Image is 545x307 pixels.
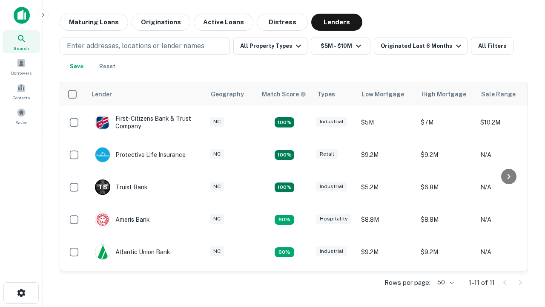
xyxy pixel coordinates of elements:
button: Originated Last 6 Months [374,38,468,55]
button: Distress [257,14,308,31]
td: $8.8M [416,203,476,236]
div: Types [317,89,335,99]
iframe: Chat Widget [502,211,545,252]
td: $5M [357,106,416,139]
div: Matching Properties: 2, hasApolloMatch: undefined [275,117,294,127]
div: NC [210,149,224,159]
td: $5.2M [357,171,416,203]
button: All Property Types [233,38,307,55]
th: High Mortgage [416,82,476,106]
img: picture [95,115,110,130]
div: Protective Life Insurance [95,147,186,162]
img: picture [95,148,110,162]
div: Originated Last 6 Months [381,41,464,51]
button: Enter addresses, locations or lender names [60,38,230,55]
div: Matching Properties: 3, hasApolloMatch: undefined [275,182,294,193]
div: Low Mortgage [362,89,404,99]
button: Originations [132,14,190,31]
div: Ameris Bank [95,212,150,227]
button: $5M - $10M [311,38,370,55]
div: Atlantic Union Bank [95,244,170,260]
th: Capitalize uses an advanced AI algorithm to match your search with the best lender. The match sco... [257,82,312,106]
td: $6.3M [357,268,416,301]
span: Search [14,45,29,52]
button: Active Loans [194,14,253,31]
div: Hospitality [316,214,351,224]
div: Sale Range [481,89,516,99]
p: 1–11 of 11 [469,278,495,288]
div: Retail [316,149,338,159]
div: NC [210,246,224,256]
div: NC [210,117,224,127]
a: Contacts [3,80,40,103]
h6: Match Score [262,90,304,99]
td: $8.8M [357,203,416,236]
a: Search [3,30,40,53]
button: Maturing Loans [60,14,128,31]
button: All Filters [471,38,513,55]
div: Geography [211,89,244,99]
div: High Mortgage [422,89,466,99]
td: $6.3M [416,268,476,301]
a: Saved [3,104,40,127]
div: Matching Properties: 1, hasApolloMatch: undefined [275,215,294,225]
td: $7M [416,106,476,139]
div: Industrial [316,117,347,127]
a: Borrowers [3,55,40,78]
span: Borrowers [11,70,32,76]
p: Rows per page: [384,278,430,288]
td: $9.2M [357,139,416,171]
img: picture [95,245,110,259]
div: Industrial [316,246,347,256]
div: Industrial [316,182,347,191]
div: NC [210,214,224,224]
th: Low Mortgage [357,82,416,106]
div: Truist Bank [95,180,148,195]
td: $9.2M [416,236,476,268]
div: 50 [434,276,455,289]
img: capitalize-icon.png [14,7,30,24]
span: Contacts [13,94,30,101]
th: Lender [86,82,206,106]
p: Enter addresses, locations or lender names [67,41,204,51]
td: $9.2M [416,139,476,171]
button: Save your search to get updates of matches that match your search criteria. [63,58,90,75]
div: Matching Properties: 1, hasApolloMatch: undefined [275,247,294,258]
th: Geography [206,82,257,106]
div: Lender [92,89,112,99]
button: Reset [94,58,121,75]
div: Matching Properties: 2, hasApolloMatch: undefined [275,150,294,160]
div: Capitalize uses an advanced AI algorithm to match your search with the best lender. The match sco... [262,90,306,99]
img: picture [95,212,110,227]
td: $9.2M [357,236,416,268]
div: NC [210,182,224,191]
span: Saved [15,119,28,126]
td: $6.8M [416,171,476,203]
button: Lenders [311,14,362,31]
p: T B [98,183,107,192]
th: Types [312,82,357,106]
div: First-citizens Bank & Trust Company [95,115,197,130]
